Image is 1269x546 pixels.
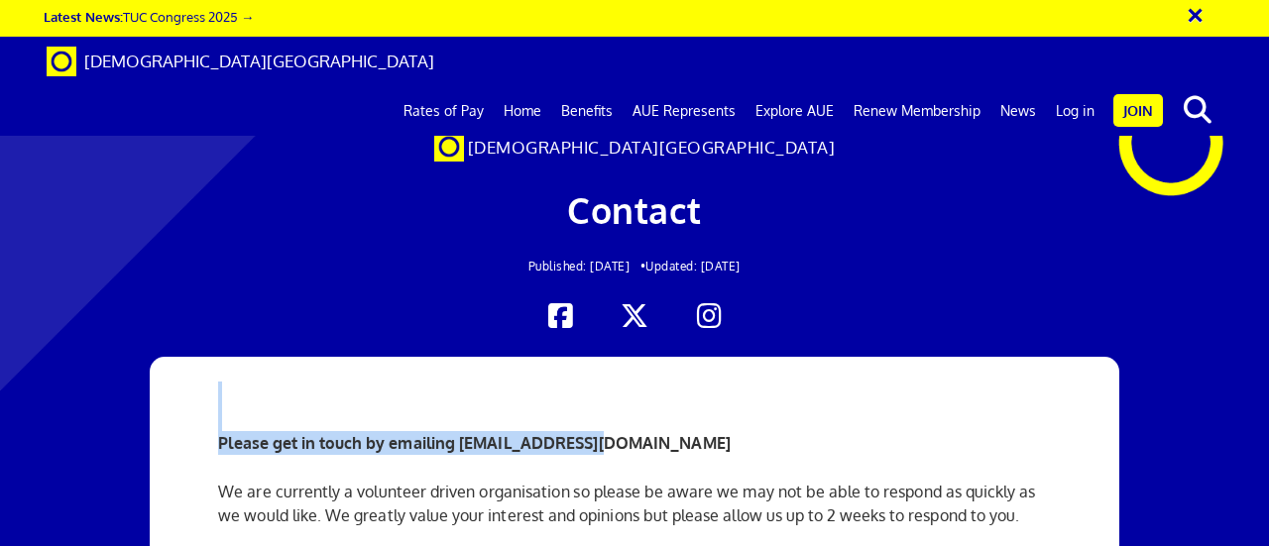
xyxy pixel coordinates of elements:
[468,137,836,158] span: [DEMOGRAPHIC_DATA][GEOGRAPHIC_DATA]
[746,86,844,136] a: Explore AUE
[528,259,646,273] span: Published: [DATE] •
[218,433,731,453] strong: Please get in touch by emailing [EMAIL_ADDRESS][DOMAIN_NAME]
[551,86,623,136] a: Benefits
[32,37,449,86] a: Brand [DEMOGRAPHIC_DATA][GEOGRAPHIC_DATA]
[44,8,123,25] strong: Latest News:
[494,86,551,136] a: Home
[248,260,1022,273] h2: Updated: [DATE]
[623,86,746,136] a: AUE Represents
[218,480,1050,527] p: We are currently a volunteer driven organisation so please be aware we may not be able to respond...
[84,51,434,71] span: [DEMOGRAPHIC_DATA][GEOGRAPHIC_DATA]
[44,8,254,25] a: Latest News:TUC Congress 2025 →
[1046,86,1104,136] a: Log in
[1113,94,1163,127] a: Join
[1167,89,1227,131] button: search
[394,86,494,136] a: Rates of Pay
[567,187,702,232] span: Contact
[844,86,990,136] a: Renew Membership
[990,86,1046,136] a: News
